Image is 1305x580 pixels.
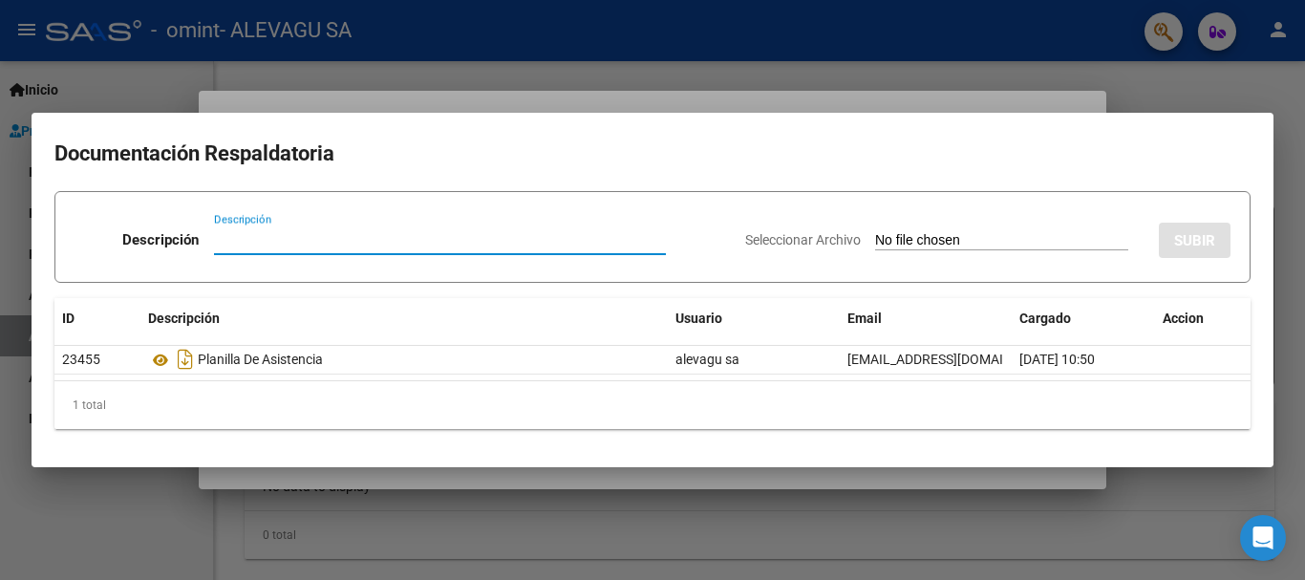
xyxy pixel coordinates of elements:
[62,352,100,367] span: 23455
[54,298,140,339] datatable-header-cell: ID
[675,311,722,326] span: Usuario
[1240,515,1286,561] div: Open Intercom Messenger
[745,232,861,247] span: Seleccionar Archivo
[62,311,75,326] span: ID
[1159,223,1230,258] button: SUBIR
[1019,352,1095,367] span: [DATE] 10:50
[140,298,668,339] datatable-header-cell: Descripción
[668,298,840,339] datatable-header-cell: Usuario
[54,381,1251,429] div: 1 total
[1155,298,1251,339] datatable-header-cell: Accion
[1174,232,1215,249] span: SUBIR
[122,229,199,251] p: Descripción
[148,311,220,326] span: Descripción
[840,298,1012,339] datatable-header-cell: Email
[1163,311,1204,326] span: Accion
[173,344,198,375] i: Descargar documento
[675,352,739,367] span: alevagu sa
[847,311,882,326] span: Email
[847,352,1059,367] span: [EMAIL_ADDRESS][DOMAIN_NAME]
[148,344,660,375] div: Planilla De Asistencia
[1012,298,1155,339] datatable-header-cell: Cargado
[1019,311,1071,326] span: Cargado
[54,136,1251,172] h2: Documentación Respaldatoria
